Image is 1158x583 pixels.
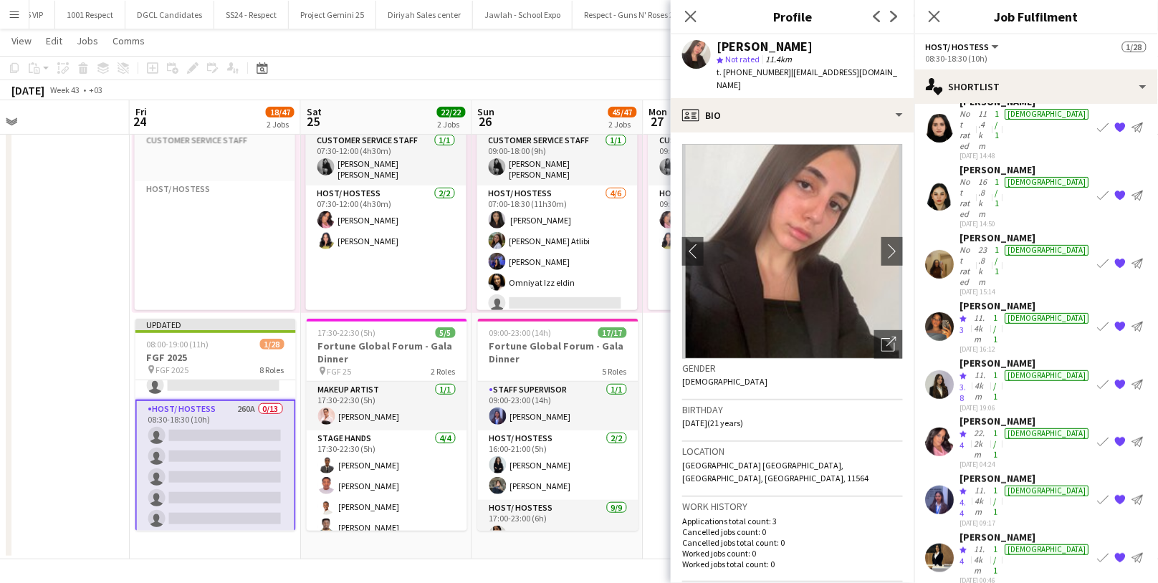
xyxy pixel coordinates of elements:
[133,113,147,130] span: 24
[436,327,456,338] span: 5/5
[71,32,104,50] a: Jobs
[135,98,295,310] app-job-card: 07:30-12:00 (4h30m)17/19 FGF 254 RolesCustomer Service StaffHost/ Hostess
[318,327,376,338] span: 17:30-22:30 (5h)
[376,1,473,29] button: Diriyah Sales center
[478,339,638,365] h3: Fortune Global Forum - Gala Dinner
[573,1,699,29] button: Respect - Guns N' Roses 2025
[609,119,636,130] div: 2 Jobs
[960,497,967,519] span: 4.4
[327,366,352,377] span: FGF 25
[1005,544,1089,555] div: [DEMOGRAPHIC_DATA]
[11,34,32,47] span: View
[1122,42,1147,52] span: 1/28
[972,544,991,576] div: 11.4km
[960,460,1092,469] div: [DATE] 04:24
[649,132,809,185] app-card-role: Customer Service Staff1/109:00-16:00 (7h)[PERSON_NAME] [PERSON_NAME]
[1005,486,1089,496] div: [DEMOGRAPHIC_DATA]
[260,339,284,350] span: 1/28
[874,330,903,359] div: Open photos pop-in
[306,98,466,310] app-job-card: 07:30-18:00 (10h30m)17/177 RolesCustomer Service Staff1/107:30-12:00 (4h30m)[PERSON_NAME] [PERSON...
[682,548,903,559] p: Worked jobs count: 0
[960,415,1092,428] div: [PERSON_NAME]
[77,34,98,47] span: Jobs
[960,219,1092,228] div: [DATE] 14:50
[960,324,965,334] span: 3
[1005,245,1089,256] div: [DEMOGRAPHIC_DATA]
[994,312,998,344] app-skills-label: 1/1
[960,381,967,403] span: 3.8
[306,185,466,338] app-card-role: Host/ Hostess2/207:30-12:00 (4h30m)[PERSON_NAME][PERSON_NAME]
[926,42,990,52] span: Host/ Hostess
[960,231,1092,244] div: [PERSON_NAME]
[477,132,638,185] app-card-role: Customer Service Staff1/109:00-18:00 (9h)[PERSON_NAME] [PERSON_NAME]
[478,382,638,430] app-card-role: Staff Supervisor1/109:00-23:00 (14h)[PERSON_NAME]
[307,382,467,430] app-card-role: Makeup Artist1/117:30-22:30 (5h)[PERSON_NAME]
[135,351,296,364] h3: FGF 2025
[960,344,1092,354] div: [DATE] 16:12
[926,53,1147,64] div: 08:30-18:30 (10h)
[476,113,495,130] span: 26
[478,105,495,118] span: Sun
[477,98,638,310] app-job-card: 07:00-19:00 (12h)28/3010 RolesCustomer Service Staff1/109:00-18:00 (9h)[PERSON_NAME] [PERSON_NAME...
[46,34,62,47] span: Edit
[682,460,868,483] span: [GEOGRAPHIC_DATA] [GEOGRAPHIC_DATA], [GEOGRAPHIC_DATA], [GEOGRAPHIC_DATA], 11564
[960,531,1092,544] div: [PERSON_NAME]
[135,181,295,334] app-card-role-placeholder: Host/ Hostess
[977,244,992,287] div: 23.8km
[477,185,638,338] app-card-role: Host/ Hostess4/607:00-18:30 (11h30m)‏ [PERSON_NAME][PERSON_NAME] Atlibi[PERSON_NAME]Omniyat Izz e...
[717,67,898,90] span: | [EMAIL_ADDRESS][DOMAIN_NAME]
[125,1,214,29] button: DGCL Candidates
[960,357,1092,370] div: [PERSON_NAME]
[135,319,296,531] div: Updated08:00-19:00 (11h)1/28FGF 2025 FGF 20258 Roles Protocol414A0/208:00-12:00 (4h) Host/ Hostes...
[995,108,1000,140] app-skills-label: 1/1
[977,176,992,219] div: 16.8km
[682,537,903,548] p: Cancelled jobs total count: 0
[960,287,1092,297] div: [DATE] 15:14
[603,366,627,377] span: 5 Roles
[682,418,743,428] span: [DATE] (21 years)
[914,7,1158,26] h3: Job Fulfilment
[431,366,456,377] span: 2 Roles
[489,327,552,338] span: 09:00-23:00 (14h)
[267,119,294,130] div: 2 Jobs
[682,362,903,375] h3: Gender
[649,105,668,118] span: Mon
[6,32,37,50] a: View
[960,176,977,219] div: Not rated
[289,1,376,29] button: Project Gemini 25
[1005,428,1089,439] div: [DEMOGRAPHIC_DATA]
[960,244,977,287] div: Not rated
[960,108,977,151] div: Not rated
[995,244,1000,276] app-skills-label: 1/1
[11,83,44,97] div: [DATE]
[682,500,903,513] h3: Work history
[649,185,809,338] app-card-role: Host/ Hostess2/209:00-16:00 (7h)[PERSON_NAME][PERSON_NAME]
[960,440,965,450] span: 4
[307,319,467,531] div: 17:30-22:30 (5h)5/5Fortune Global Forum - Gala Dinner FGF 252 RolesMakeup Artist1/117:30-22:30 (5...
[994,544,998,576] app-skills-label: 1/1
[994,428,998,460] app-skills-label: 1/1
[682,403,903,416] h3: Birthday
[682,144,903,359] img: Crew avatar or photo
[647,113,668,130] span: 27
[671,7,914,26] h3: Profile
[307,430,467,541] app-card-role: Stage Hands4/417:30-22:30 (5h)[PERSON_NAME][PERSON_NAME][PERSON_NAME][PERSON_NAME]
[214,1,289,29] button: SS24 - Respect
[1005,177,1089,188] div: [DEMOGRAPHIC_DATA]
[107,32,150,50] a: Comms
[1005,109,1089,120] div: [DEMOGRAPHIC_DATA]
[682,559,903,569] p: Worked jobs total count: 0
[725,54,760,64] span: Not rated
[649,98,809,310] app-job-card: 07:00-16:00 (9h)26/28 FGF 259 RolesCustomer Service Staff1/109:00-16:00 (7h)[PERSON_NAME] [PERSON...
[156,365,189,375] span: FGF 2025
[135,319,296,330] div: Updated
[972,312,991,344] div: 11.4km
[977,108,992,151] div: 11.4km
[113,34,145,47] span: Comms
[89,85,102,95] div: +03
[306,132,466,185] app-card-role: Customer Service Staff1/107:30-12:00 (4h30m)[PERSON_NAME] [PERSON_NAME]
